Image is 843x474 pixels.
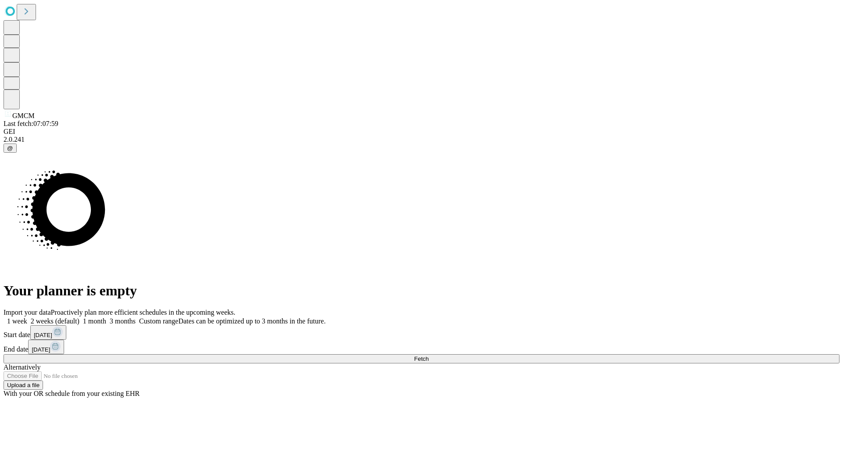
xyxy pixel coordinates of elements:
[110,317,136,325] span: 3 months
[4,144,17,153] button: @
[4,283,839,299] h1: Your planner is empty
[4,325,839,340] div: Start date
[83,317,106,325] span: 1 month
[4,309,51,316] span: Import your data
[4,363,40,371] span: Alternatively
[139,317,178,325] span: Custom range
[178,317,325,325] span: Dates can be optimized up to 3 months in the future.
[7,317,27,325] span: 1 week
[32,346,50,353] span: [DATE]
[28,340,64,354] button: [DATE]
[4,381,43,390] button: Upload a file
[7,145,13,151] span: @
[4,390,140,397] span: With your OR schedule from your existing EHR
[31,317,79,325] span: 2 weeks (default)
[51,309,235,316] span: Proactively plan more efficient schedules in the upcoming weeks.
[34,332,52,338] span: [DATE]
[4,340,839,354] div: End date
[4,120,58,127] span: Last fetch: 07:07:59
[30,325,66,340] button: [DATE]
[4,136,839,144] div: 2.0.241
[12,112,35,119] span: GMCM
[4,128,839,136] div: GEI
[4,354,839,363] button: Fetch
[414,355,429,362] span: Fetch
